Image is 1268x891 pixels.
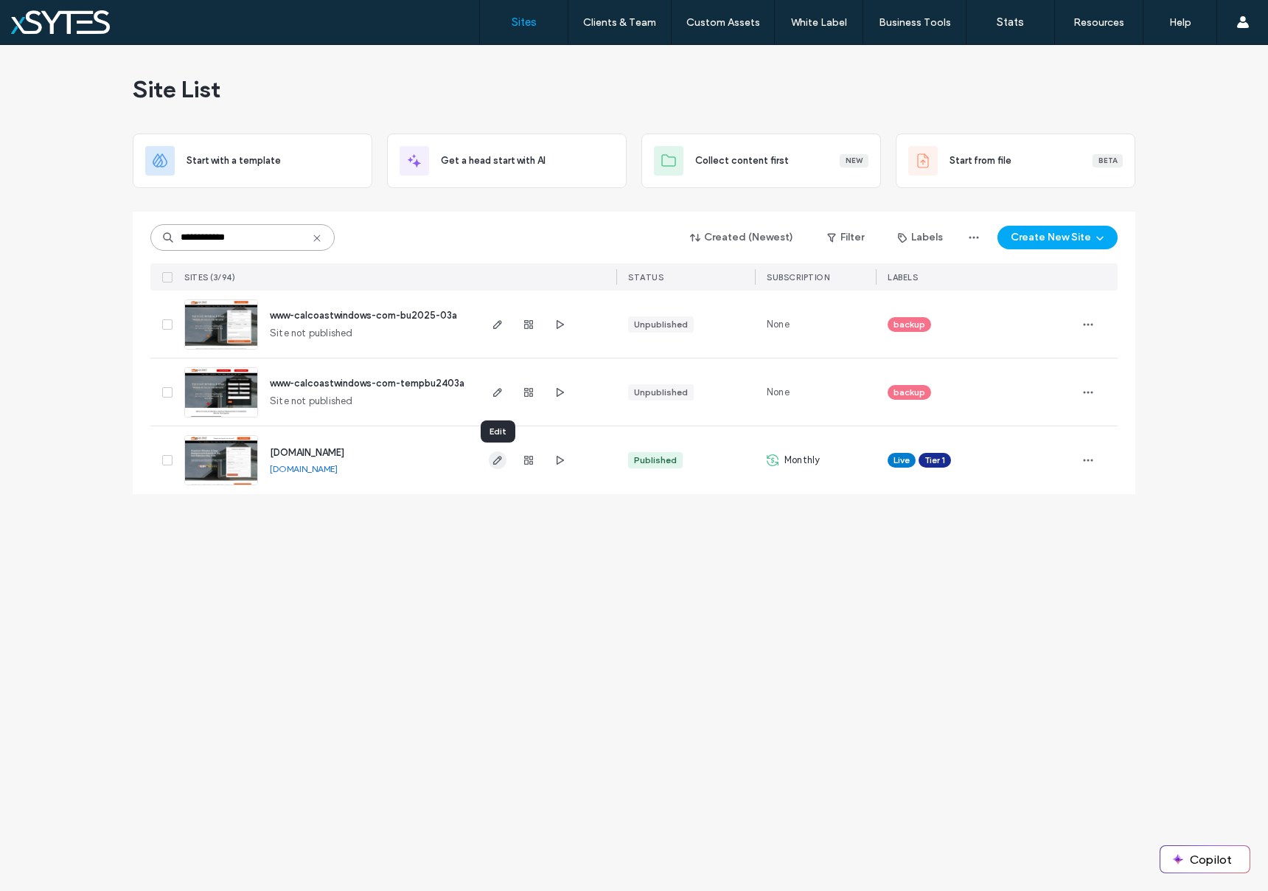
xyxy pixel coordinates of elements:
[187,153,281,168] span: Start with a template
[896,134,1135,188] div: Start from fileBeta
[133,74,220,104] span: Site List
[695,153,789,168] span: Collect content first
[924,454,945,467] span: Tier 1
[270,463,338,474] a: [DOMAIN_NAME]
[34,10,64,24] span: Help
[441,153,546,168] span: Get a head start with AI
[628,272,663,282] span: STATUS
[481,420,515,443] div: Edit
[641,134,881,188] div: Collect content firstNew
[583,16,656,29] label: Clients & Team
[133,134,372,188] div: Start with a template
[812,226,879,249] button: Filter
[634,386,688,399] div: Unpublished
[634,318,688,331] div: Unpublished
[888,272,918,282] span: LABELS
[893,318,925,331] span: backup
[950,153,1011,168] span: Start from file
[893,386,925,399] span: backup
[1093,154,1123,167] div: Beta
[885,226,956,249] button: Labels
[997,15,1024,29] label: Stats
[634,454,677,467] div: Published
[270,310,457,321] a: www-calcoastwindows-com-bu2025-03a
[767,272,829,282] span: SUBSCRIPTION
[784,453,820,468] span: Monthly
[1160,846,1250,873] button: Copilot
[840,154,868,167] div: New
[512,15,537,29] label: Sites
[997,226,1118,249] button: Create New Site
[184,272,235,282] span: SITES (3/94)
[686,16,760,29] label: Custom Assets
[791,16,847,29] label: White Label
[677,226,807,249] button: Created (Newest)
[767,317,790,332] span: None
[270,447,344,458] a: [DOMAIN_NAME]
[767,385,790,400] span: None
[1169,16,1191,29] label: Help
[879,16,951,29] label: Business Tools
[893,454,910,467] span: Live
[270,394,353,409] span: Site not published
[270,326,353,341] span: Site not published
[1073,16,1124,29] label: Resources
[387,134,627,188] div: Get a head start with AI
[270,378,464,389] a: www-calcoastwindows-com-tempbu2403a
